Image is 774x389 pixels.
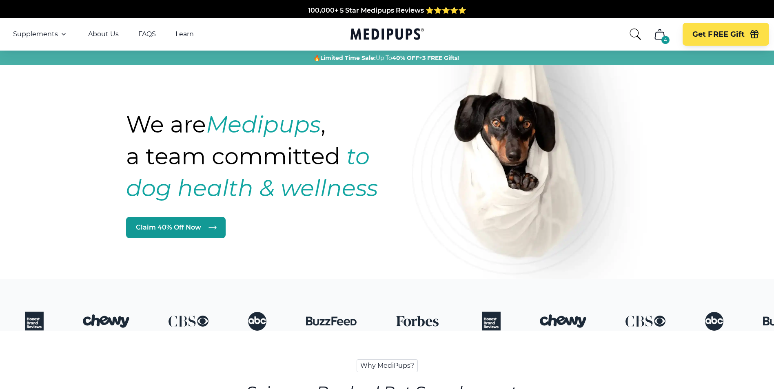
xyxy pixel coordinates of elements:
[13,30,58,38] span: Supplements
[126,108,425,204] h1: We are , a team committed
[138,30,156,38] a: FAQS
[88,30,119,38] a: About Us
[683,23,769,46] button: Get FREE Gift
[206,111,321,138] strong: Medipups
[13,29,69,39] button: Supplements
[313,54,459,62] span: 🔥 Up To +
[350,27,424,43] a: Medipups
[629,28,642,41] button: search
[412,11,656,310] img: Natural dog supplements for joint and coat health
[308,7,466,14] span: 100,000+ 5 Star Medipups Reviews ⭐️⭐️⭐️⭐️⭐️
[650,24,670,44] button: cart
[126,217,226,238] a: Claim 40% Off Now
[357,359,418,372] span: Why MediPups?
[175,30,194,38] a: Learn
[661,36,670,44] div: 4
[692,30,745,39] span: Get FREE Gift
